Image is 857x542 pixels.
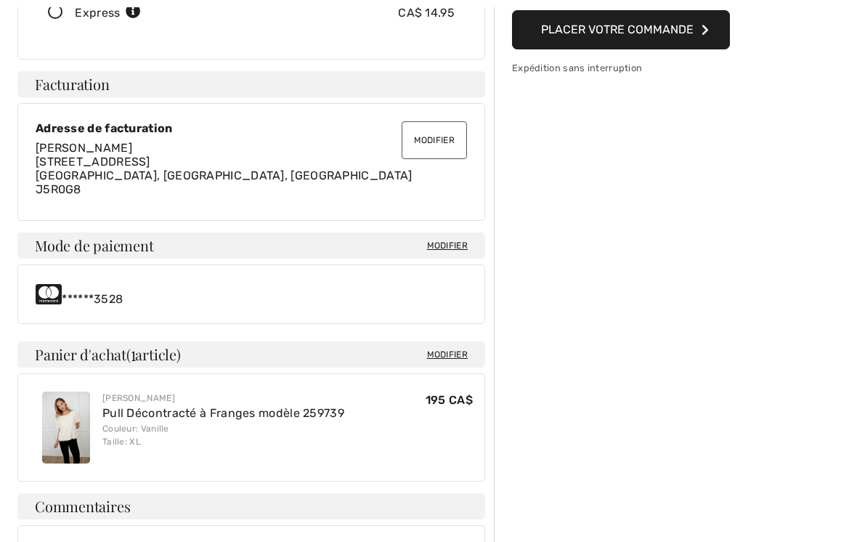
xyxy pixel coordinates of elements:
[512,61,730,75] div: Expédition sans interruption
[36,141,132,155] span: [PERSON_NAME]
[398,4,455,22] div: CA$ 14.95
[35,238,153,253] span: Mode de paiement
[36,155,413,196] span: [STREET_ADDRESS] [GEOGRAPHIC_DATA], [GEOGRAPHIC_DATA], [GEOGRAPHIC_DATA] J5R0G8
[427,347,468,362] span: Modifier
[36,121,467,135] div: Adresse de facturation
[512,10,730,49] button: Placer votre commande
[17,493,485,519] h4: Commentaires
[17,341,485,368] h4: Panier d'achat
[42,392,90,464] img: Pull Décontracté à Franges modèle 259739
[131,344,136,363] span: 1
[75,4,141,22] div: Express
[102,422,344,448] div: Couleur: Vanille Taille: XL
[35,77,110,92] span: Facturation
[126,344,181,364] span: ( article)
[426,393,473,407] span: 195 CA$
[427,239,468,252] span: Modifier
[102,406,344,420] a: Pull Décontracté à Franges modèle 259739
[102,392,344,405] div: [PERSON_NAME]
[402,121,467,159] button: Modifier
